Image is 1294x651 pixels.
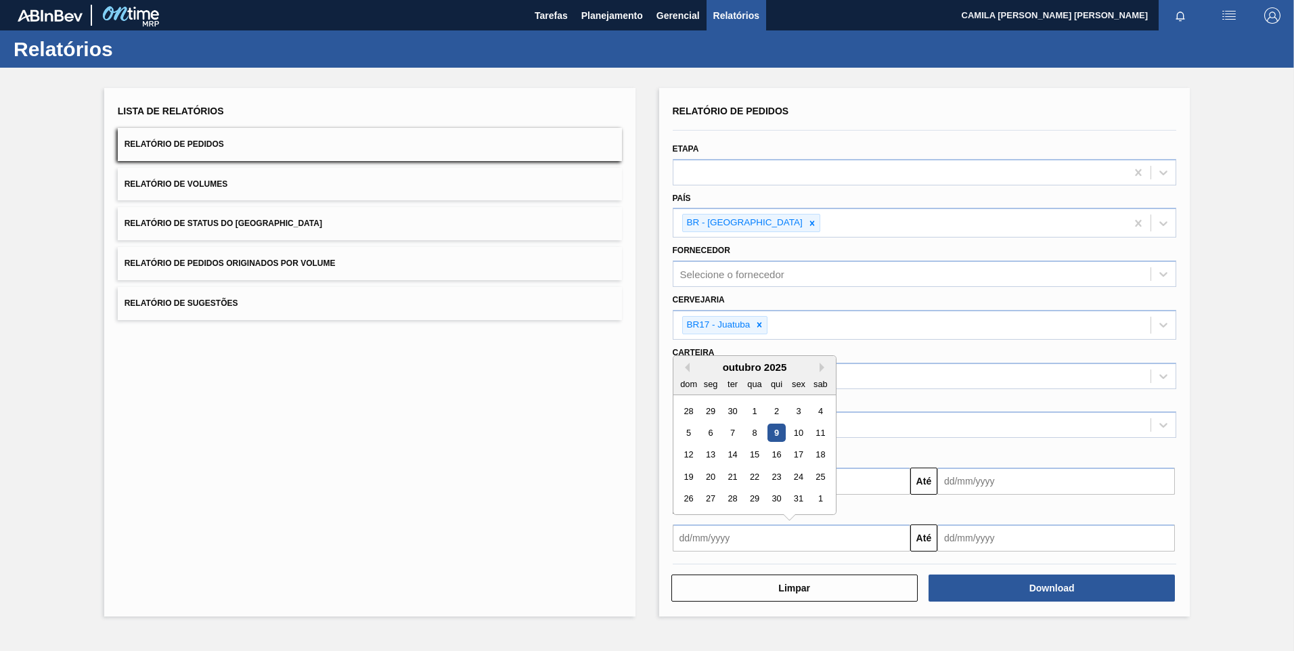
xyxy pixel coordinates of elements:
[937,468,1175,495] input: dd/mm/yyyy
[723,468,741,486] div: Choose terça-feira, 21 de outubro de 2025
[910,468,937,495] button: Até
[789,445,807,464] div: Choose sexta-feira, 17 de outubro de 2025
[656,7,700,24] span: Gerencial
[118,207,622,240] button: Relatório de Status do [GEOGRAPHIC_DATA]
[125,139,224,149] span: Relatório de Pedidos
[701,401,719,420] div: Choose segunda-feira, 29 de setembro de 2025
[701,375,719,393] div: seg
[811,468,829,486] div: Choose sábado, 25 de outubro de 2025
[745,401,763,420] div: Choose quarta-feira, 1 de outubro de 2025
[789,424,807,442] div: Choose sexta-feira, 10 de outubro de 2025
[723,424,741,442] div: Choose terça-feira, 7 de outubro de 2025
[677,400,831,510] div: month 2025-10
[767,375,785,393] div: qui
[14,41,254,57] h1: Relatórios
[723,401,741,420] div: Choose terça-feira, 30 de setembro de 2025
[811,401,829,420] div: Choose sábado, 4 de outubro de 2025
[118,106,224,116] span: Lista de Relatórios
[789,401,807,420] div: Choose sexta-feira, 3 de outubro de 2025
[673,194,691,203] label: País
[679,424,698,442] div: Choose domingo, 5 de outubro de 2025
[125,179,227,189] span: Relatório de Volumes
[673,246,730,255] label: Fornecedor
[125,219,322,228] span: Relatório de Status do [GEOGRAPHIC_DATA]
[745,489,763,508] div: Choose quarta-feira, 29 de outubro de 2025
[701,468,719,486] div: Choose segunda-feira, 20 de outubro de 2025
[125,298,238,308] span: Relatório de Sugestões
[701,424,719,442] div: Choose segunda-feira, 6 de outubro de 2025
[673,295,725,305] label: Cervejaria
[713,7,759,24] span: Relatórios
[910,524,937,552] button: Até
[745,445,763,464] div: Choose quarta-feira, 15 de outubro de 2025
[723,445,741,464] div: Choose terça-feira, 14 de outubro de 2025
[745,468,763,486] div: Choose quarta-feira, 22 de outubro de 2025
[673,144,699,154] label: Etapa
[745,424,763,442] div: Choose quarta-feira, 8 de outubro de 2025
[673,348,715,357] label: Carteira
[535,7,568,24] span: Tarefas
[701,489,719,508] div: Choose segunda-feira, 27 de outubro de 2025
[1264,7,1280,24] img: Logout
[767,424,785,442] div: Choose quinta-feira, 9 de outubro de 2025
[811,445,829,464] div: Choose sábado, 18 de outubro de 2025
[679,445,698,464] div: Choose domingo, 12 de outubro de 2025
[18,9,83,22] img: TNhmsLtSVTkK8tSr43FrP2fwEKptu5GPRR3wAAAABJRU5ErkJggg==
[118,168,622,201] button: Relatório de Volumes
[767,489,785,508] div: Choose quinta-feira, 30 de outubro de 2025
[679,468,698,486] div: Choose domingo, 19 de outubro de 2025
[118,128,622,161] button: Relatório de Pedidos
[745,375,763,393] div: qua
[767,401,785,420] div: Choose quinta-feira, 2 de outubro de 2025
[680,363,690,372] button: Previous Month
[789,468,807,486] div: Choose sexta-feira, 24 de outubro de 2025
[767,445,785,464] div: Choose quinta-feira, 16 de outubro de 2025
[701,445,719,464] div: Choose segunda-feira, 13 de outubro de 2025
[673,106,789,116] span: Relatório de Pedidos
[1159,6,1202,25] button: Notificações
[820,363,829,372] button: Next Month
[811,489,829,508] div: Choose sábado, 1 de novembro de 2025
[929,575,1175,602] button: Download
[1221,7,1237,24] img: userActions
[723,489,741,508] div: Choose terça-feira, 28 de outubro de 2025
[125,259,336,268] span: Relatório de Pedidos Originados por Volume
[811,375,829,393] div: sab
[767,468,785,486] div: Choose quinta-feira, 23 de outubro de 2025
[118,247,622,280] button: Relatório de Pedidos Originados por Volume
[683,215,805,231] div: BR - [GEOGRAPHIC_DATA]
[671,575,918,602] button: Limpar
[683,317,753,334] div: BR17 - Juatuba
[679,401,698,420] div: Choose domingo, 28 de setembro de 2025
[673,361,836,373] div: outubro 2025
[789,489,807,508] div: Choose sexta-feira, 31 de outubro de 2025
[789,375,807,393] div: sex
[673,524,910,552] input: dd/mm/yyyy
[811,424,829,442] div: Choose sábado, 11 de outubro de 2025
[581,7,643,24] span: Planejamento
[680,269,784,280] div: Selecione o fornecedor
[679,375,698,393] div: dom
[118,287,622,320] button: Relatório de Sugestões
[679,489,698,508] div: Choose domingo, 26 de outubro de 2025
[937,524,1175,552] input: dd/mm/yyyy
[723,375,741,393] div: ter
